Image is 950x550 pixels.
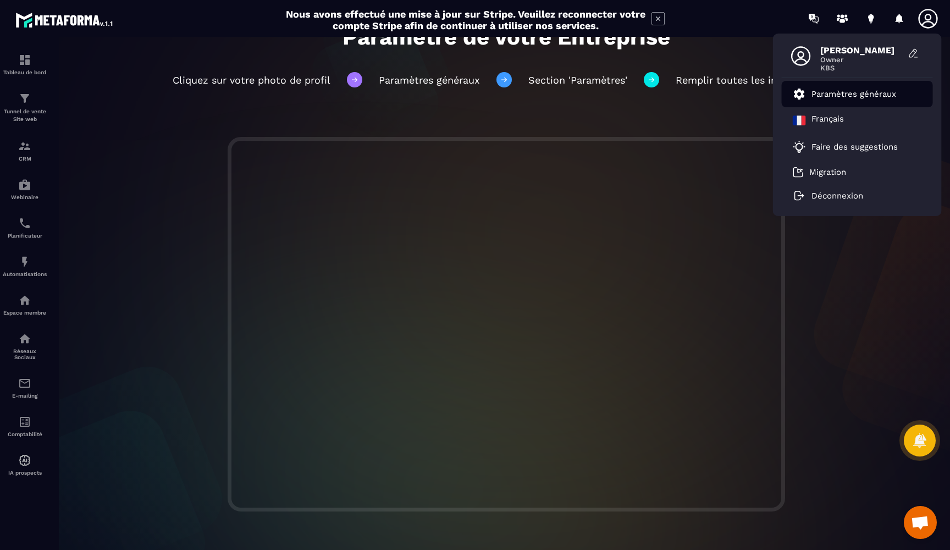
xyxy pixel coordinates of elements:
[904,506,937,539] div: Ouvrir le chat
[793,167,846,178] a: Migration
[3,431,47,437] p: Comptabilité
[3,285,47,324] a: automationsautomationsEspace membre
[18,140,31,153] img: formation
[3,393,47,399] p: E-mailing
[3,69,47,75] p: Tableau de bord
[811,191,863,201] p: Déconnexion
[3,470,47,476] p: IA prospects
[18,178,31,191] img: automations
[142,24,870,50] h1: Paramètre de votre Entreprise
[173,74,330,86] span: Cliquez sur votre photo de profil
[3,271,47,277] p: Automatisations
[285,8,646,31] h2: Nous avons effectué une mise à jour sur Stripe. Veuillez reconnecter votre compte Stripe afin de ...
[3,108,47,123] p: Tunnel de vente Site web
[809,167,846,177] p: Migration
[820,45,903,56] span: [PERSON_NAME]
[18,415,31,428] img: accountant
[3,348,47,360] p: Réseaux Sociaux
[3,369,47,407] a: emailemailE-mailing
[18,332,31,345] img: social-network
[3,156,47,162] p: CRM
[820,56,903,64] span: Owner
[15,10,114,30] img: logo
[18,53,31,67] img: formation
[3,208,47,247] a: schedulerschedulerPlanificateur
[18,255,31,268] img: automations
[3,45,47,84] a: formationformationTableau de bord
[811,114,844,127] p: Français
[3,324,47,369] a: social-networksocial-networkRéseaux Sociaux
[820,64,903,72] span: KBS
[3,233,47,239] p: Planificateur
[3,247,47,285] a: automationsautomationsAutomatisations
[811,89,896,99] p: Paramètres généraux
[676,74,830,86] span: Remplir toutes les informations
[3,310,47,316] p: Espace membre
[3,407,47,446] a: accountantaccountantComptabilité
[3,170,47,208] a: automationsautomationsWebinaire
[18,92,31,105] img: formation
[793,140,908,153] a: Faire des suggestions
[528,74,627,86] span: Section 'Paramètres'
[18,217,31,230] img: scheduler
[3,84,47,131] a: formationformationTunnel de vente Site web
[793,87,896,101] a: Paramètres généraux
[18,377,31,390] img: email
[3,131,47,170] a: formationformationCRM
[18,454,31,467] img: automations
[379,74,480,86] span: Paramètres généraux
[811,142,898,152] p: Faire des suggestions
[18,294,31,307] img: automations
[3,194,47,200] p: Webinaire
